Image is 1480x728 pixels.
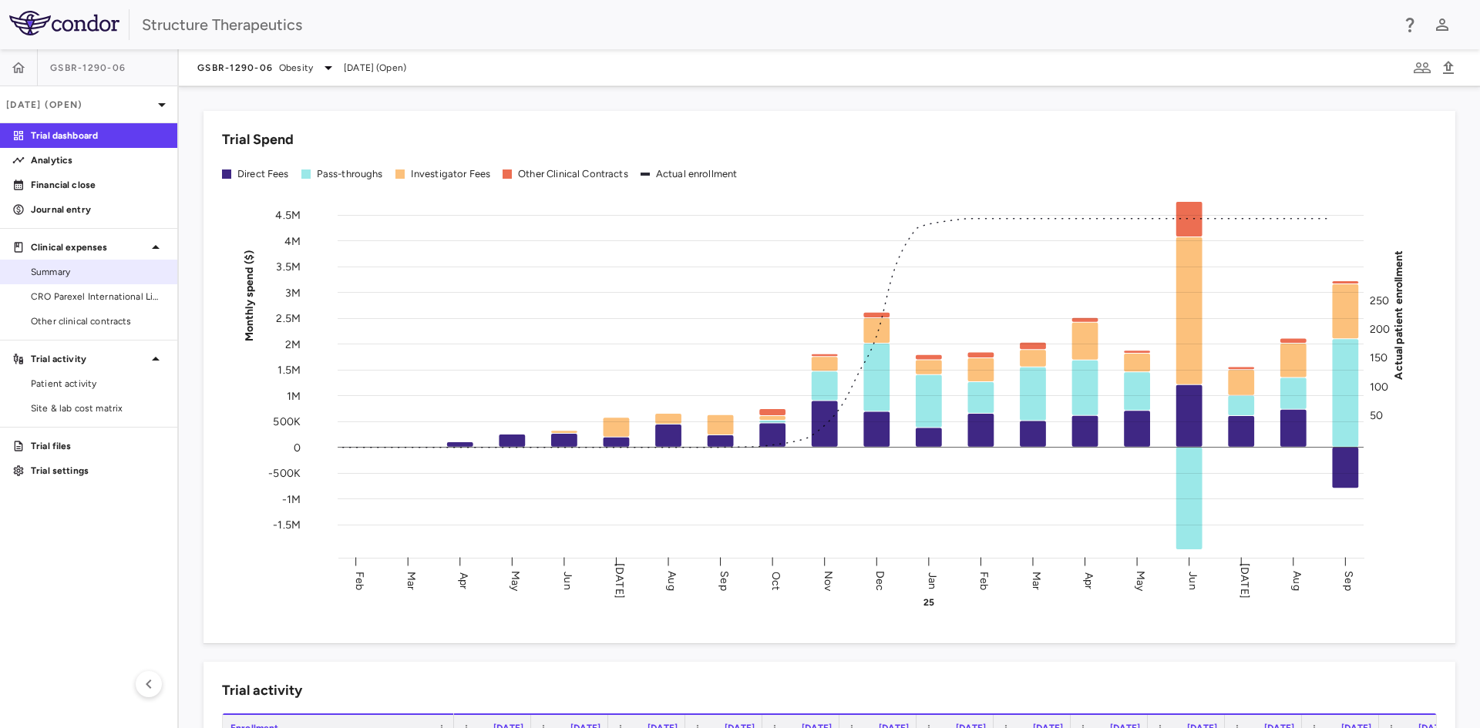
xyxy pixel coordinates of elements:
[411,167,491,181] div: Investigator Fees
[1392,250,1405,379] tspan: Actual patient enrollment
[353,571,366,589] text: Feb
[923,597,934,608] text: 25
[457,572,470,589] text: Apr
[873,570,886,590] text: Dec
[31,203,165,216] p: Journal entry
[1370,294,1389,307] tspan: 250
[243,250,256,341] tspan: Monthly spend ($)
[1186,572,1199,589] text: Jun
[273,415,301,428] tspan: 500K
[405,571,418,589] text: Mar
[287,389,301,402] tspan: 1M
[1082,572,1095,589] text: Apr
[6,98,153,112] p: [DATE] (Open)
[656,167,738,181] div: Actual enrollment
[268,467,301,480] tspan: -500K
[1370,408,1383,421] tspan: 50
[31,290,165,304] span: CRO Parexel International Limited
[197,62,273,74] span: GSBR-1290-06
[31,377,165,391] span: Patient activity
[31,129,165,143] p: Trial dashboard
[31,401,165,415] span: Site & lab cost matrix
[282,492,301,505] tspan: -1M
[977,571,991,589] text: Feb
[1290,571,1303,590] text: Aug
[344,61,406,75] span: [DATE] (Open)
[769,571,782,589] text: Oct
[275,208,301,221] tspan: 4.5M
[718,571,731,590] text: Sep
[279,61,313,75] span: Obesity
[317,167,383,181] div: Pass-throughs
[285,286,301,299] tspan: 3M
[273,518,301,532] tspan: -1.5M
[665,571,678,590] text: Aug
[1342,571,1355,590] text: Sep
[31,439,165,453] p: Trial files
[50,62,126,74] span: GSBR-1290-06
[222,680,302,701] h6: Trial activity
[518,167,628,181] div: Other Clinical Contracts
[142,13,1391,36] div: Structure Therapeutics
[822,570,835,591] text: Nov
[276,312,301,325] tspan: 2.5M
[613,563,626,599] text: [DATE]
[284,234,301,247] tspan: 4M
[31,464,165,478] p: Trial settings
[509,570,522,591] text: May
[31,352,146,366] p: Trial activity
[926,572,939,589] text: Jan
[31,178,165,192] p: Financial close
[1370,351,1387,364] tspan: 150
[237,167,289,181] div: Direct Fees
[277,364,301,377] tspan: 1.5M
[1238,563,1251,599] text: [DATE]
[1370,323,1390,336] tspan: 200
[1370,380,1388,393] tspan: 100
[31,265,165,279] span: Summary
[294,441,301,454] tspan: 0
[31,153,165,167] p: Analytics
[9,11,119,35] img: logo-full-BYUhSk78.svg
[276,260,301,273] tspan: 3.5M
[31,314,165,328] span: Other clinical contracts
[31,240,146,254] p: Clinical expenses
[222,129,294,150] h6: Trial Spend
[1134,570,1147,591] text: May
[1030,571,1043,589] text: Mar
[285,337,301,351] tspan: 2M
[561,572,574,589] text: Jun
